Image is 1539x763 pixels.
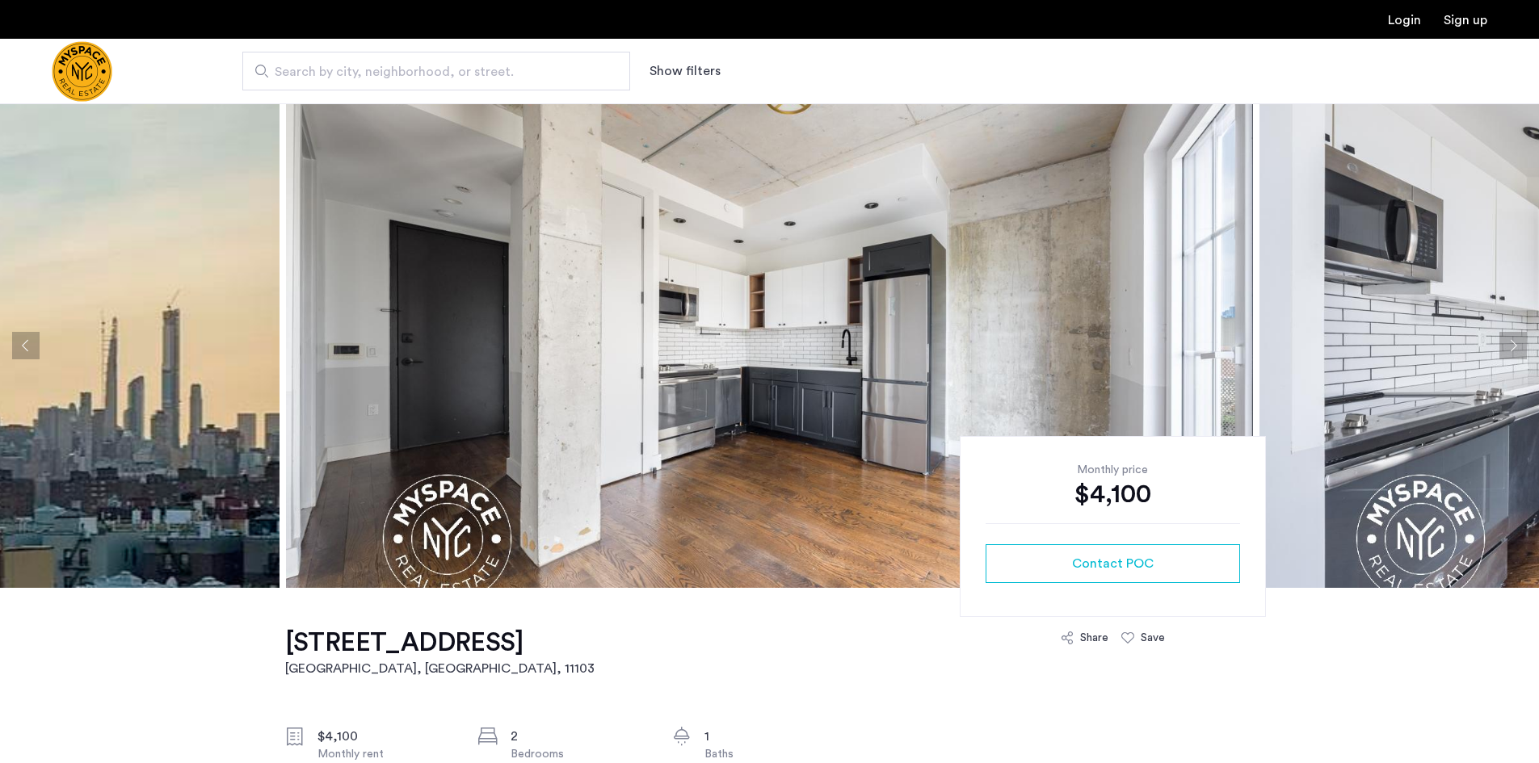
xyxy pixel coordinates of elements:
[1072,554,1154,573] span: Contact POC
[52,41,112,102] a: Cazamio Logo
[317,746,453,762] div: Monthly rent
[12,332,40,359] button: Previous apartment
[285,659,595,678] h2: [GEOGRAPHIC_DATA], [GEOGRAPHIC_DATA] , 11103
[511,727,646,746] div: 2
[242,52,630,90] input: Apartment Search
[704,746,840,762] div: Baths
[1388,14,1421,27] a: Login
[317,727,453,746] div: $4,100
[1141,630,1165,646] div: Save
[52,41,112,102] img: logo
[650,61,721,81] button: Show or hide filters
[986,544,1240,583] button: button
[285,627,595,678] a: [STREET_ADDRESS][GEOGRAPHIC_DATA], [GEOGRAPHIC_DATA], 11103
[1080,630,1108,646] div: Share
[1444,14,1487,27] a: Registration
[1471,698,1523,747] iframe: chat widget
[285,627,595,659] h1: [STREET_ADDRESS]
[986,478,1240,510] div: $4,100
[511,746,646,762] div: Bedrooms
[1499,332,1527,359] button: Next apartment
[986,462,1240,478] div: Monthly price
[704,727,840,746] div: 1
[275,62,585,82] span: Search by city, neighborhood, or street.
[286,103,1253,588] img: apartment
